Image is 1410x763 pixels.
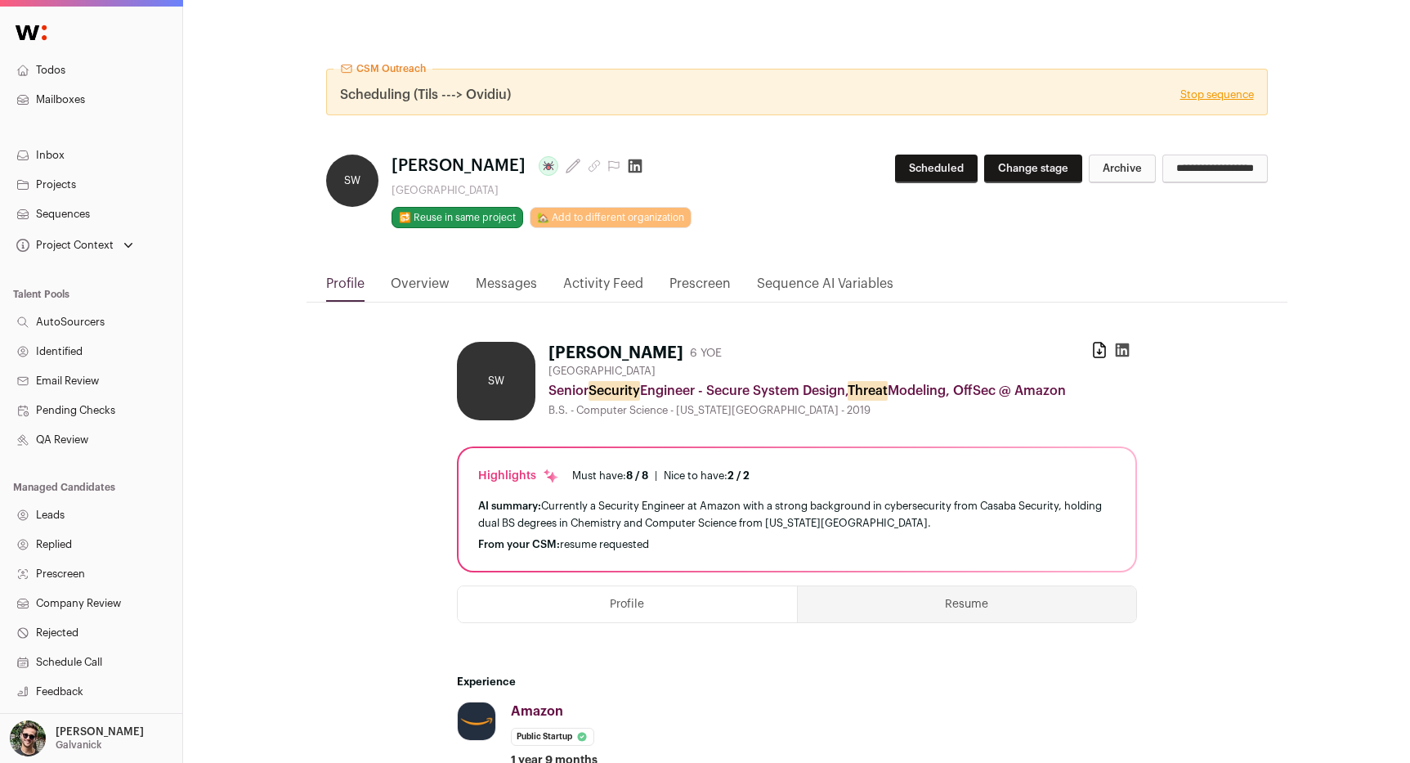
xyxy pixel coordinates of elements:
div: SW [326,155,378,207]
li: Public Startup [511,728,594,746]
a: Overview [391,274,450,302]
span: 8 / 8 [626,470,648,481]
mark: Threat [848,381,888,401]
img: Wellfound [7,16,56,49]
button: Profile [458,586,797,622]
a: Sequence AI Variables [757,274,893,302]
div: SW [457,342,535,420]
span: CSM Outreach [356,62,426,75]
div: B.S. - Computer Science - [US_STATE][GEOGRAPHIC_DATA] - 2019 [548,404,1137,417]
div: Currently a Security Engineer at Amazon with a strong background in cybersecurity from Casaba Sec... [478,497,1116,532]
a: Messages [476,274,537,302]
button: Resume [798,586,1136,622]
h1: [PERSON_NAME] [548,342,683,365]
button: 🔂 Reuse in same project [392,207,523,228]
div: resume requested [478,538,1116,551]
span: AI summary: [478,500,541,511]
button: Archive [1089,155,1156,183]
p: [PERSON_NAME] [56,725,144,738]
h2: Experience [457,675,1137,689]
img: 1635949-medium_jpg [10,720,46,756]
div: Highlights [478,468,559,484]
p: Galvanick [56,738,101,752]
div: Project Context [13,239,114,252]
button: Open dropdown [7,720,147,756]
a: 🏡 Add to different organization [530,207,692,228]
span: [PERSON_NAME] [392,155,526,177]
mark: Security [589,381,640,401]
div: [GEOGRAPHIC_DATA] [392,184,692,197]
div: 6 YOE [690,345,722,361]
a: Stop sequence [1180,88,1254,101]
button: Scheduled [895,155,978,183]
div: Senior Engineer - Secure System Design, Modeling, OffSec @ Amazon [548,381,1137,401]
span: [GEOGRAPHIC_DATA] [548,365,656,378]
a: Prescreen [669,274,731,302]
a: Profile [326,274,365,302]
button: Open dropdown [13,234,137,257]
button: Change stage [984,155,1082,183]
div: Nice to have: [664,469,750,482]
ul: | [572,469,750,482]
img: e36df5e125c6fb2c61edd5a0d3955424ed50ce57e60c515fc8d516ef803e31c7.jpg [458,702,495,740]
a: Activity Feed [563,274,643,302]
div: Must have: [572,469,648,482]
span: Scheduling (Tils ---> Ovidiu) [340,85,511,105]
span: 2 / 2 [727,470,750,481]
span: Amazon [511,705,563,718]
span: From your CSM: [478,539,560,550]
